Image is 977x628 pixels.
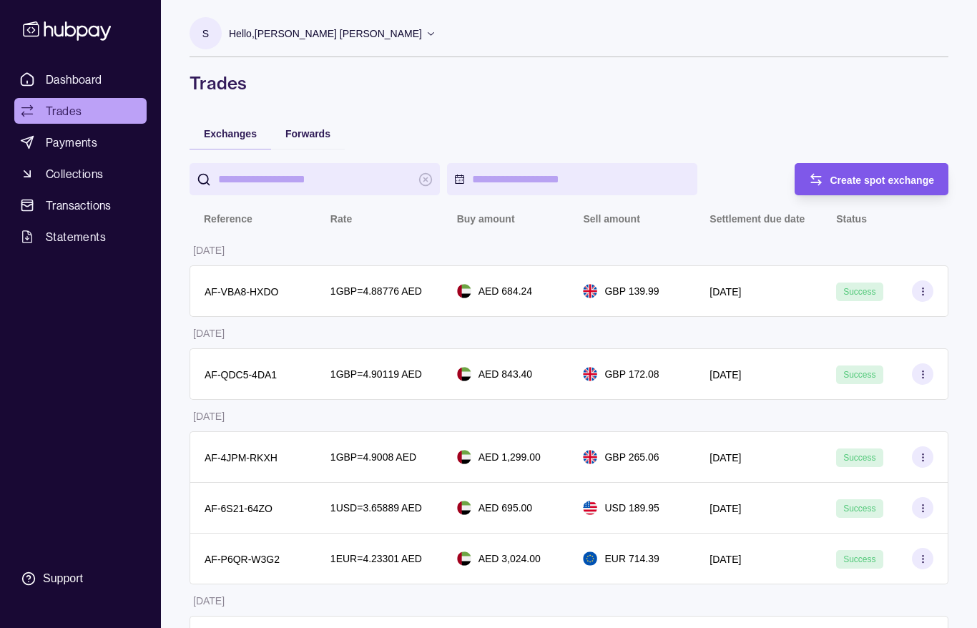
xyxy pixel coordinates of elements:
img: gb [583,284,597,298]
h1: Trades [190,72,948,94]
p: [DATE] [193,245,225,256]
p: GBP 172.08 [604,366,659,382]
span: Transactions [46,197,112,214]
span: Trades [46,102,82,119]
span: Exchanges [204,128,257,139]
p: 1 EUR = 4.23301 AED [330,551,422,566]
p: Sell amount [583,213,639,225]
span: Success [843,554,875,564]
p: Rate [330,213,352,225]
p: [DATE] [193,595,225,607]
input: search [218,163,411,195]
span: Statements [46,228,106,245]
a: Payments [14,129,147,155]
p: USD 189.95 [604,500,659,516]
p: AF-4JPM-RKXH [205,452,278,463]
span: Success [843,453,875,463]
p: 1 GBP = 4.9008 AED [330,449,416,465]
p: GBP 139.99 [604,283,659,299]
span: Collections [46,165,103,182]
img: us [583,501,597,515]
img: gb [583,450,597,464]
button: Create spot exchange [795,163,949,195]
span: Dashboard [46,71,102,88]
img: eu [583,551,597,566]
p: Status [836,213,867,225]
p: AED 695.00 [478,500,533,516]
span: Success [843,504,875,514]
p: AF-QDC5-4DA1 [205,369,277,381]
p: AED 843.40 [478,366,533,382]
p: [DATE] [710,554,741,565]
p: Hello, [PERSON_NAME] [PERSON_NAME] [229,26,422,41]
img: ae [457,551,471,566]
img: ae [457,367,471,381]
span: Success [843,370,875,380]
a: Dashboard [14,67,147,92]
span: Payments [46,134,97,151]
a: Transactions [14,192,147,218]
p: [DATE] [710,286,741,298]
p: [DATE] [193,328,225,339]
p: EUR 714.39 [604,551,659,566]
p: AF-6S21-64ZO [205,503,273,514]
span: Success [843,287,875,297]
img: ae [457,450,471,464]
p: 1 USD = 3.65889 AED [330,500,422,516]
img: ae [457,284,471,298]
p: AED 1,299.00 [478,449,541,465]
a: Statements [14,224,147,250]
div: Support [43,571,83,587]
a: Collections [14,161,147,187]
img: gb [583,367,597,381]
p: AF-P6QR-W3G2 [205,554,280,565]
p: [DATE] [710,452,741,463]
p: AF-VBA8-HXDO [205,286,278,298]
p: [DATE] [193,411,225,422]
p: Reference [204,213,252,225]
a: Trades [14,98,147,124]
img: ae [457,501,471,515]
p: Buy amount [457,213,515,225]
a: Support [14,564,147,594]
p: 1 GBP = 4.88776 AED [330,283,422,299]
p: GBP 265.06 [604,449,659,465]
p: Settlement due date [710,213,805,225]
p: AED 684.24 [478,283,533,299]
span: Create spot exchange [830,175,935,186]
p: S [202,26,209,41]
p: [DATE] [710,369,741,381]
span: Forwards [285,128,330,139]
p: [DATE] [710,503,741,514]
p: 1 GBP = 4.90119 AED [330,366,422,382]
p: AED 3,024.00 [478,551,541,566]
